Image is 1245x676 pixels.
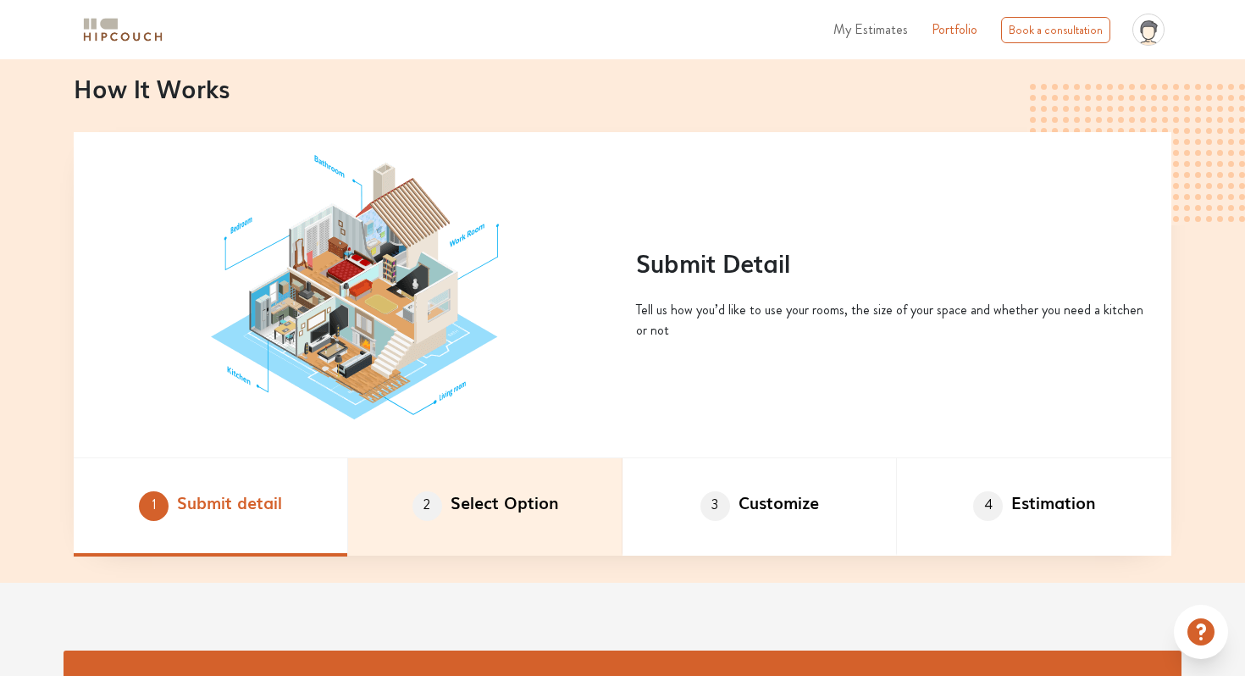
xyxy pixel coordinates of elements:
[700,491,730,521] span: 3
[833,19,908,39] span: My Estimates
[973,491,1003,521] span: 4
[74,74,1171,103] h2: How It Works
[897,458,1171,557] li: Estimation
[932,19,977,40] a: Portfolio
[139,491,169,521] span: 1
[80,15,165,45] img: logo-horizontal.svg
[622,458,897,557] li: Customize
[1001,17,1110,43] div: Book a consultation
[74,458,348,557] li: Submit detail
[348,458,622,557] li: Select Option
[80,11,165,49] span: logo-horizontal.svg
[412,491,442,521] span: 2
